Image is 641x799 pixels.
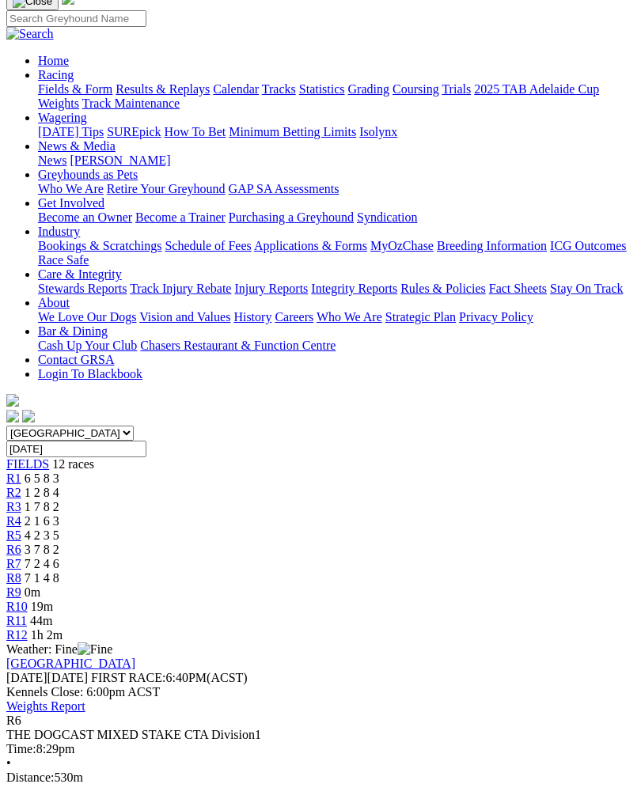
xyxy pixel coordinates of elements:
a: Racing [38,68,74,81]
span: [DATE] [6,671,47,684]
a: Chasers Restaurant & Function Centre [140,339,336,352]
a: [GEOGRAPHIC_DATA] [6,657,135,670]
a: Care & Integrity [38,267,122,281]
span: R10 [6,600,28,613]
span: Time: [6,742,36,755]
a: Fields & Form [38,82,112,96]
a: Vision and Values [139,310,230,324]
span: 12 races [52,457,94,471]
a: Stay On Track [550,282,623,295]
img: Fine [78,642,112,657]
a: Greyhounds as Pets [38,168,138,181]
a: R4 [6,514,21,528]
a: Login To Blackbook [38,367,142,381]
a: R8 [6,571,21,585]
a: Syndication [357,210,417,224]
span: 4 2 3 5 [25,528,59,542]
a: Trials [442,82,471,96]
img: logo-grsa-white.png [6,394,19,407]
a: Weights [38,97,79,110]
a: How To Bet [165,125,226,138]
img: Search [6,27,54,41]
a: R6 [6,543,21,556]
a: History [233,310,271,324]
div: Kennels Close: 6:00pm ACST [6,685,635,699]
a: Become an Owner [38,210,132,224]
a: Stewards Reports [38,282,127,295]
input: Select date [6,441,146,457]
a: R5 [6,528,21,542]
a: News [38,153,66,167]
a: R3 [6,500,21,513]
a: Bookings & Scratchings [38,239,161,252]
a: Retire Your Greyhound [107,182,226,195]
a: R2 [6,486,21,499]
a: Contact GRSA [38,353,114,366]
span: 0m [25,585,40,599]
a: R7 [6,557,21,570]
a: Home [38,54,69,67]
div: About [38,310,635,324]
a: R9 [6,585,21,599]
a: [DATE] Tips [38,125,104,138]
a: Breeding Information [437,239,547,252]
a: Applications & Forms [254,239,367,252]
div: Greyhounds as Pets [38,182,635,196]
span: 1 7 8 2 [25,500,59,513]
div: Care & Integrity [38,282,635,296]
a: Isolynx [359,125,397,138]
a: Injury Reports [234,282,308,295]
span: Weather: Fine [6,642,112,656]
span: FIELDS [6,457,49,471]
a: Who We Are [38,182,104,195]
span: 19m [31,600,53,613]
a: Results & Replays [116,82,210,96]
a: Bar & Dining [38,324,108,338]
div: Bar & Dining [38,339,635,353]
a: Track Injury Rebate [130,282,231,295]
span: 44m [30,614,52,627]
a: Purchasing a Greyhound [229,210,354,224]
a: Fact Sheets [489,282,547,295]
span: 6:40PM(ACST) [91,671,248,684]
span: R6 [6,714,21,727]
a: R11 [6,614,27,627]
a: R12 [6,628,28,642]
div: Get Involved [38,210,635,225]
a: Become a Trainer [135,210,226,224]
a: Coursing [393,82,439,96]
span: 3 7 8 2 [25,543,59,556]
span: Distance: [6,771,54,784]
a: Track Maintenance [82,97,180,110]
a: R1 [6,471,21,485]
a: 2025 TAB Adelaide Cup [474,82,599,96]
a: Wagering [38,111,87,124]
a: Privacy Policy [459,310,533,324]
a: Tracks [262,82,296,96]
a: We Love Our Dogs [38,310,136,324]
a: News & Media [38,139,116,153]
div: 8:29pm [6,742,635,756]
a: Who We Are [317,310,382,324]
a: Schedule of Fees [165,239,251,252]
a: Statistics [299,82,345,96]
span: [DATE] [6,671,88,684]
a: MyOzChase [370,239,434,252]
div: News & Media [38,153,635,168]
span: 7 1 4 8 [25,571,59,585]
a: Integrity Reports [311,282,397,295]
a: Grading [348,82,389,96]
span: 2 1 6 3 [25,514,59,528]
span: • [6,756,11,770]
a: Careers [275,310,313,324]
